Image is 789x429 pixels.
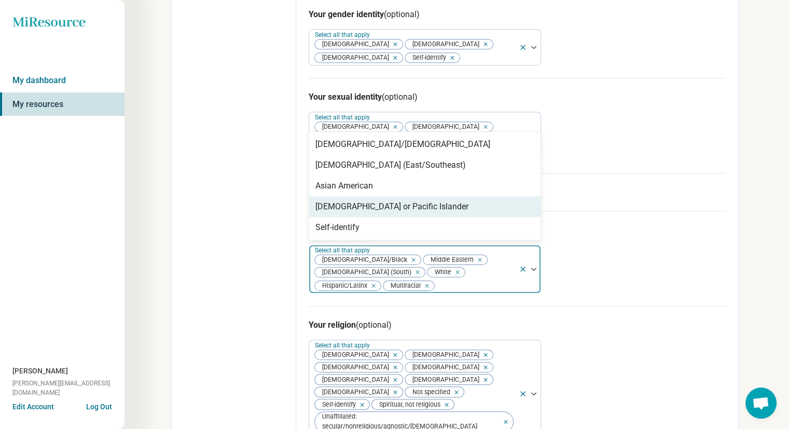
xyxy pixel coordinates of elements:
[382,92,418,102] span: (optional)
[372,399,444,409] span: Spiritual, not religious
[315,255,410,265] span: [DEMOGRAPHIC_DATA]/Black
[315,350,392,360] span: [DEMOGRAPHIC_DATA]
[315,31,372,38] label: Select all that apply
[315,399,359,409] span: Self-identify
[405,53,449,63] span: Self-identify
[745,387,777,419] div: Open chat
[315,341,372,348] label: Select all that apply
[315,363,392,372] span: [DEMOGRAPHIC_DATA]
[86,401,112,410] button: Log Out
[315,180,373,192] div: Asian American
[309,319,726,331] h3: Your religion
[309,91,726,103] h3: Your sexual identity
[315,159,466,171] div: [DEMOGRAPHIC_DATA] (East/Southeast)
[315,138,490,151] div: [DEMOGRAPHIC_DATA]/[DEMOGRAPHIC_DATA]
[405,122,482,132] span: [DEMOGRAPHIC_DATA]
[315,246,372,253] label: Select all that apply
[423,255,477,265] span: Middle Eastern
[315,374,392,384] span: [DEMOGRAPHIC_DATA]
[12,379,124,397] span: [PERSON_NAME][EMAIL_ADDRESS][DOMAIN_NAME]
[405,387,453,397] span: Not specified
[384,9,420,19] span: (optional)
[315,267,414,277] span: [DEMOGRAPHIC_DATA] (South)
[427,267,454,277] span: White
[12,366,68,377] span: [PERSON_NAME]
[315,39,392,49] span: [DEMOGRAPHIC_DATA]
[383,281,424,291] span: Multiracial
[356,320,392,330] span: (optional)
[315,221,359,234] div: Self-identify
[405,363,482,372] span: [DEMOGRAPHIC_DATA]
[405,374,482,384] span: [DEMOGRAPHIC_DATA]
[315,200,468,213] div: [DEMOGRAPHIC_DATA] or Pacific Islander
[315,53,392,63] span: [DEMOGRAPHIC_DATA]
[405,39,482,49] span: [DEMOGRAPHIC_DATA]
[405,350,482,360] span: [DEMOGRAPHIC_DATA]
[12,401,54,412] button: Edit Account
[315,387,392,397] span: [DEMOGRAPHIC_DATA]
[309,8,726,21] h3: Your gender identity
[315,113,372,120] label: Select all that apply
[315,122,392,132] span: [DEMOGRAPHIC_DATA]
[315,281,370,291] span: Hispanic/Latinx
